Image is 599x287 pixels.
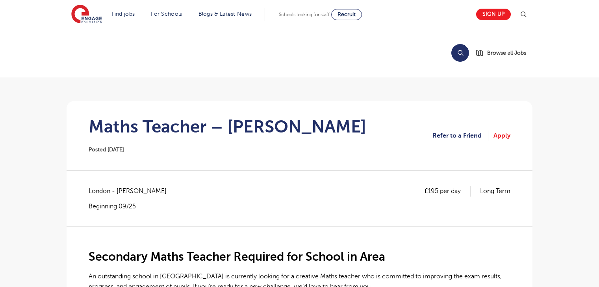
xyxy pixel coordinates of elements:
a: Blogs & Latest News [198,11,252,17]
p: £195 per day [425,186,471,196]
a: For Schools [151,11,182,17]
a: Browse all Jobs [475,48,532,57]
a: Apply [493,131,510,141]
a: Refer to a Friend [432,131,488,141]
p: Long Term [480,186,510,196]
button: Search [451,44,469,62]
span: Posted [DATE] [89,147,124,153]
h2: Secondary Maths Teacher Required for School in Area [89,250,510,263]
p: Beginning 09/25 [89,202,174,211]
span: Browse all Jobs [487,48,526,57]
h1: Maths Teacher – [PERSON_NAME] [89,117,366,136]
img: Engage Education [71,5,102,24]
span: Schools looking for staff [279,12,330,17]
a: Sign up [476,9,511,20]
a: Find jobs [112,11,135,17]
span: Recruit [338,11,356,17]
span: London - [PERSON_NAME] [89,186,174,196]
a: Recruit [331,9,362,20]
